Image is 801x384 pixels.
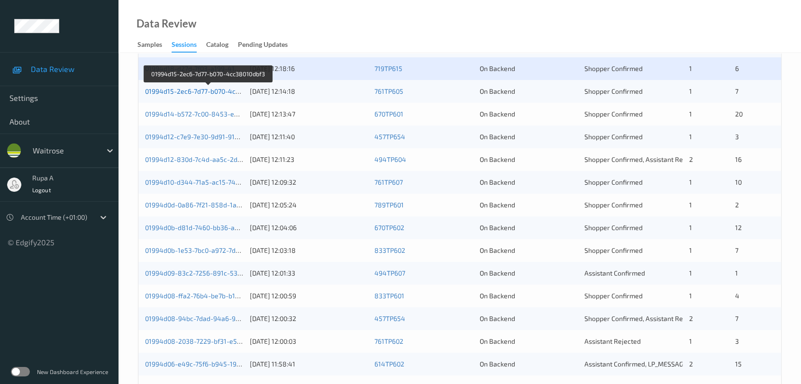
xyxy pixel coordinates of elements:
[374,87,403,95] a: 761TP605
[479,155,577,164] div: On Backend
[584,87,643,95] span: Shopper Confirmed
[479,178,577,187] div: On Backend
[479,87,577,96] div: On Backend
[145,87,271,95] a: 01994d15-2ec6-7d77-b070-4cc38010dbf3
[479,246,577,255] div: On Backend
[374,110,403,118] a: 670TP601
[145,178,270,186] a: 01994d10-d344-71a5-ac15-74cc694fc5f3
[374,360,404,368] a: 614TP602
[145,269,276,277] a: 01994d09-83c2-7256-891c-53855d9d39e5
[374,337,403,345] a: 761TP602
[145,246,273,254] a: 01994d0b-1e53-7bc0-a972-7d70d66ec085
[584,292,643,300] span: Shopper Confirmed
[689,64,692,72] span: 1
[735,360,742,368] span: 15
[137,40,162,52] div: Samples
[374,269,405,277] a: 494TP607
[250,359,368,369] div: [DATE] 11:58:41
[584,155,702,163] span: Shopper Confirmed, Assistant Rejected
[735,292,739,300] span: 4
[735,269,738,277] span: 1
[206,38,238,52] a: Catalog
[735,87,738,95] span: 7
[689,314,693,322] span: 2
[250,109,368,119] div: [DATE] 12:13:47
[735,201,739,209] span: 2
[374,314,405,322] a: 457TP654
[735,246,738,254] span: 7
[172,38,206,53] a: Sessions
[250,87,368,96] div: [DATE] 12:14:18
[238,38,297,52] a: Pending Updates
[584,223,643,232] span: Shopper Confirmed
[250,223,368,232] div: [DATE] 12:04:06
[689,201,692,209] span: 1
[689,133,692,141] span: 1
[479,109,577,119] div: On Backend
[145,314,275,322] a: 01994d08-94bc-7dad-94a6-9712956d1a22
[479,268,577,278] div: On Backend
[145,133,270,141] a: 01994d12-c7e9-7e30-9d91-91ab0a6fd17d
[479,314,577,323] div: On Backend
[145,155,274,163] a: 01994d12-830d-7c4d-aa5c-2d928b90fe02
[238,40,288,52] div: Pending Updates
[374,155,406,163] a: 494TP604
[145,223,276,232] a: 01994d0b-d81d-7460-bb36-acd124368873
[584,201,643,209] span: Shopper Confirmed
[479,132,577,142] div: On Backend
[735,155,742,163] span: 16
[479,200,577,210] div: On Backend
[374,223,404,232] a: 670TP602
[250,268,368,278] div: [DATE] 12:01:33
[479,64,577,73] div: On Backend
[689,360,693,368] span: 2
[689,178,692,186] span: 1
[584,314,702,322] span: Shopper Confirmed, Assistant Rejected
[479,337,577,346] div: On Backend
[145,337,274,345] a: 01994d08-2038-7229-bf31-e5ad0c7093e6
[735,337,739,345] span: 3
[689,110,692,118] span: 1
[145,110,274,118] a: 01994d14-b572-7c00-8453-ee72324fe79b
[172,40,197,53] div: Sessions
[374,292,404,300] a: 833TP601
[584,360,737,368] span: Assistant Confirmed, LP_MESSAGE_IGNORED_BUSY
[584,337,641,345] span: Assistant Rejected
[584,133,643,141] span: Shopper Confirmed
[689,87,692,95] span: 1
[735,110,743,118] span: 20
[584,269,645,277] span: Assistant Confirmed
[735,223,742,232] span: 12
[689,155,693,163] span: 2
[250,64,368,73] div: [DATE] 12:18:16
[250,314,368,323] div: [DATE] 12:00:32
[689,246,692,254] span: 1
[250,178,368,187] div: [DATE] 12:09:32
[250,132,368,142] div: [DATE] 12:11:40
[374,178,403,186] a: 761TP607
[479,223,577,232] div: On Backend
[374,246,405,254] a: 833TP602
[735,178,742,186] span: 10
[584,178,643,186] span: Shopper Confirmed
[250,155,368,164] div: [DATE] 12:11:23
[374,133,405,141] a: 457TP654
[735,133,739,141] span: 3
[689,223,692,232] span: 1
[250,246,368,255] div: [DATE] 12:03:18
[145,292,272,300] a: 01994d08-ffa2-76b4-be7b-b13872f6d209
[145,201,275,209] a: 01994d0d-0a86-7f21-858d-1a65a2d6d8db
[206,40,228,52] div: Catalog
[250,200,368,210] div: [DATE] 12:05:24
[735,314,738,322] span: 7
[735,64,739,72] span: 6
[689,269,692,277] span: 1
[137,38,172,52] a: Samples
[250,337,368,346] div: [DATE] 12:00:03
[584,64,643,72] span: Shopper Confirmed
[250,291,368,301] div: [DATE] 12:00:59
[689,292,692,300] span: 1
[479,359,577,369] div: On Backend
[479,291,577,301] div: On Backend
[374,201,404,209] a: 789TP601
